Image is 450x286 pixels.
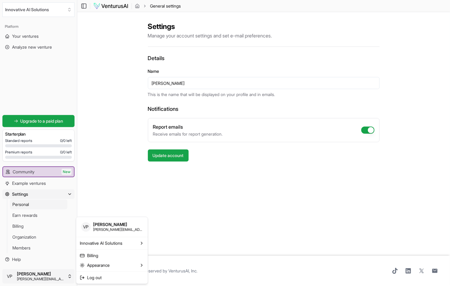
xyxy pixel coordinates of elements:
span: Innovative AI Solutions [80,240,123,246]
span: Log out [87,275,102,281]
span: [PERSON_NAME] [93,222,143,227]
span: [PERSON_NAME][EMAIL_ADDRESS][DOMAIN_NAME] [93,227,143,232]
span: VP [81,222,91,232]
a: Billing [78,251,147,260]
span: Appearance [87,262,110,268]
